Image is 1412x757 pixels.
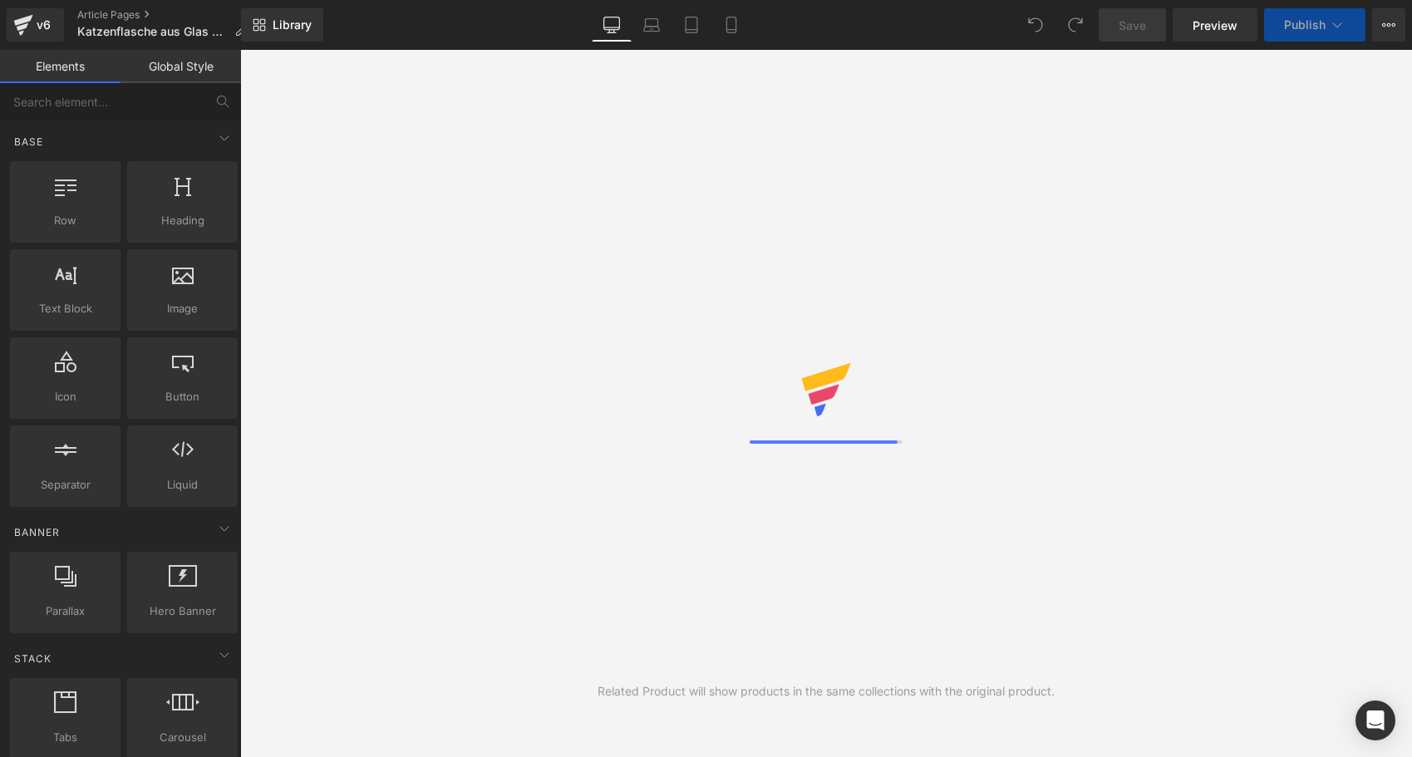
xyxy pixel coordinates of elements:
a: Global Style [121,50,241,83]
div: v6 [33,14,54,36]
a: Desktop [592,8,632,42]
button: Publish [1264,8,1365,42]
span: Icon [15,388,116,406]
span: Carousel [132,729,233,746]
button: More [1372,8,1405,42]
span: Preview [1193,17,1237,34]
a: Tablet [672,8,711,42]
a: v6 [7,8,64,42]
div: Related Product will show products in the same collections with the original product. [598,682,1055,700]
span: Library [273,17,312,32]
span: Parallax [15,602,116,620]
span: Separator [15,476,116,494]
a: Laptop [632,8,672,42]
a: Preview [1173,8,1257,42]
span: Row [15,212,116,229]
span: Tabs [15,729,116,746]
span: Text Block [15,300,116,317]
span: Base [12,134,45,150]
div: Open Intercom Messenger [1355,700,1395,740]
a: Mobile [711,8,751,42]
span: Save [1119,17,1146,34]
span: Button [132,388,233,406]
span: Banner [12,524,61,540]
span: Heading [132,212,233,229]
span: Hero Banner [132,602,233,620]
a: New Library [241,8,323,42]
span: Liquid [132,476,233,494]
span: Stack [12,651,53,666]
span: Publish [1284,18,1326,32]
span: Katzenflasche aus Glas Adv [77,25,228,38]
button: Redo [1059,8,1092,42]
button: Undo [1019,8,1052,42]
a: Article Pages [77,8,259,22]
span: Image [132,300,233,317]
